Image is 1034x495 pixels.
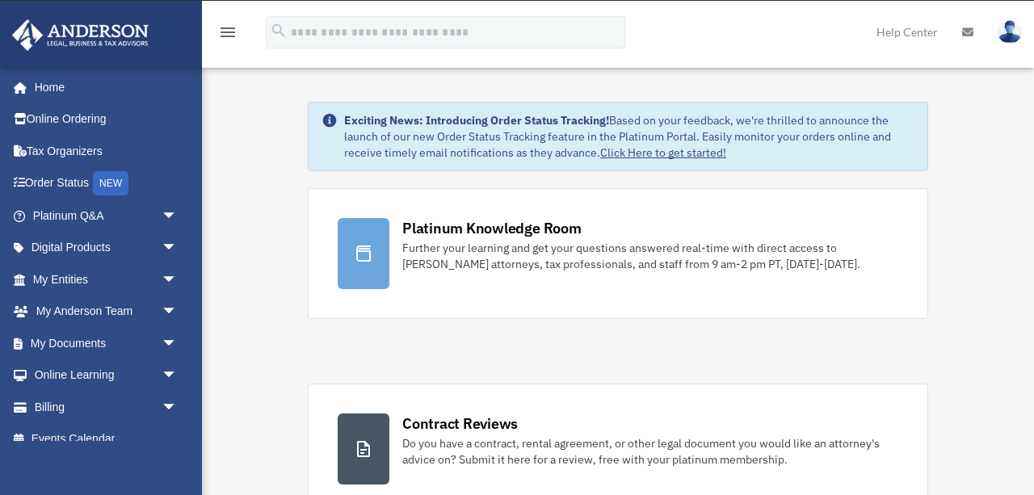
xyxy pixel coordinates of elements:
[11,71,194,103] a: Home
[270,22,288,40] i: search
[162,232,194,265] span: arrow_drop_down
[600,145,726,160] a: Click Here to get started!
[11,103,202,136] a: Online Ordering
[93,171,128,195] div: NEW
[11,167,202,200] a: Order StatusNEW
[162,199,194,233] span: arrow_drop_down
[11,391,202,423] a: Billingarrow_drop_down
[402,413,518,434] div: Contract Reviews
[162,296,194,329] span: arrow_drop_down
[11,423,202,455] a: Events Calendar
[11,359,202,392] a: Online Learningarrow_drop_down
[344,113,609,128] strong: Exciting News: Introducing Order Status Tracking!
[218,23,237,42] i: menu
[218,28,237,42] a: menu
[162,359,194,392] span: arrow_drop_down
[11,135,202,167] a: Tax Organizers
[7,19,153,51] img: Anderson Advisors Platinum Portal
[998,20,1022,44] img: User Pic
[344,112,914,161] div: Based on your feedback, we're thrilled to announce the launch of our new Order Status Tracking fe...
[11,327,202,359] a: My Documentsarrow_drop_down
[402,240,898,272] div: Further your learning and get your questions answered real-time with direct access to [PERSON_NAM...
[11,296,202,328] a: My Anderson Teamarrow_drop_down
[162,263,194,296] span: arrow_drop_down
[162,327,194,360] span: arrow_drop_down
[402,435,898,468] div: Do you have a contract, rental agreement, or other legal document you would like an attorney's ad...
[402,218,582,238] div: Platinum Knowledge Room
[11,199,202,232] a: Platinum Q&Aarrow_drop_down
[162,391,194,424] span: arrow_drop_down
[11,263,202,296] a: My Entitiesarrow_drop_down
[11,232,202,264] a: Digital Productsarrow_drop_down
[308,188,928,319] a: Platinum Knowledge Room Further your learning and get your questions answered real-time with dire...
